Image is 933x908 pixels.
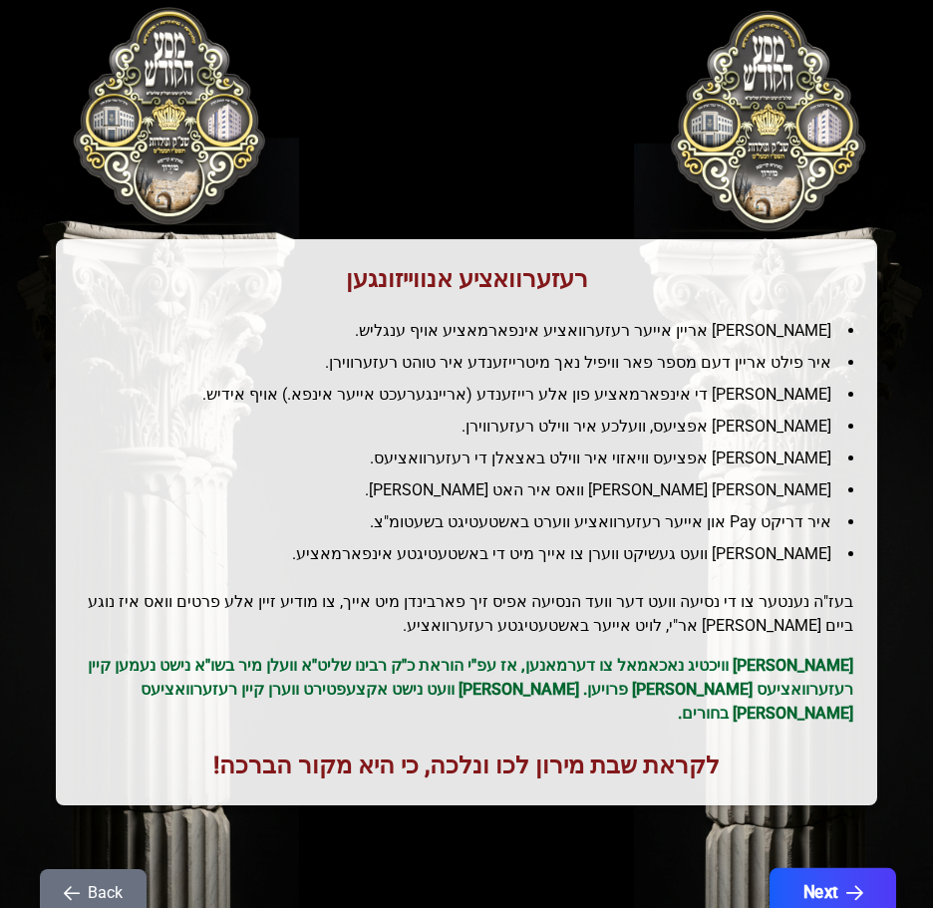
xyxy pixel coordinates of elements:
li: [PERSON_NAME] וועט געשיקט ווערן צו אייך מיט די באשטעטיגטע אינפארמאציע. [96,542,853,566]
p: [PERSON_NAME] וויכטיג נאכאמאל צו דערמאנען, אז עפ"י הוראת כ"ק רבינו שליט"א וועלן מיר בשו"א נישט נע... [80,654,853,726]
li: [PERSON_NAME] די אינפארמאציע פון אלע רייזענדע (אריינגערעכט אייער אינפא.) אויף אידיש. [96,383,853,407]
li: איר דריקט Pay און אייער רעזערוואציע ווערט באשטעטיגט בשעטומ"צ. [96,510,853,534]
li: [PERSON_NAME] [PERSON_NAME] וואס איר האט [PERSON_NAME]. [96,478,853,502]
h2: בעז"ה נענטער צו די נסיעה וועט דער וועד הנסיעה אפיס זיך פארבינדן מיט אייך, צו מודיע זיין אלע פרטים... [80,590,853,638]
h1: רעזערוואציע אנווייזונגען [80,263,853,295]
li: [PERSON_NAME] אפציעס וויאזוי איר ווילט באצאלן די רעזערוואציעס. [96,447,853,470]
li: איר פילט אריין דעם מספר פאר וויפיל נאך מיטרייזענדע איר טוהט רעזערווירן. [96,351,853,375]
h1: לקראת שבת מירון לכו ונלכה, כי היא מקור הברכה! [80,750,853,781]
li: [PERSON_NAME] אפציעס, וועלכע איר ווילט רעזערווירן. [96,415,853,439]
li: [PERSON_NAME] אריין אייער רעזערוואציע אינפארמאציע אויף ענגליש. [96,319,853,343]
